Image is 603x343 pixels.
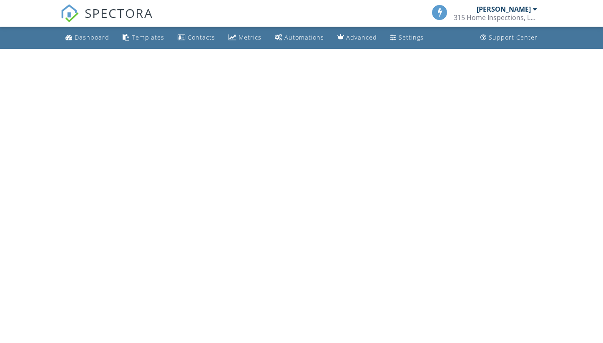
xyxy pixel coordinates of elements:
[284,33,324,41] div: Automations
[477,5,531,13] div: [PERSON_NAME]
[454,13,537,22] div: 315 Home Inspections, LLC
[85,4,153,22] span: SPECTORA
[489,33,538,41] div: Support Center
[387,30,427,45] a: Settings
[225,30,265,45] a: Metrics
[60,4,79,23] img: The Best Home Inspection Software - Spectora
[477,30,541,45] a: Support Center
[132,33,164,41] div: Templates
[346,33,377,41] div: Advanced
[188,33,215,41] div: Contacts
[239,33,261,41] div: Metrics
[75,33,109,41] div: Dashboard
[174,30,219,45] a: Contacts
[119,30,168,45] a: Templates
[334,30,380,45] a: Advanced
[62,30,113,45] a: Dashboard
[271,30,327,45] a: Automations (Basic)
[399,33,424,41] div: Settings
[60,11,153,29] a: SPECTORA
